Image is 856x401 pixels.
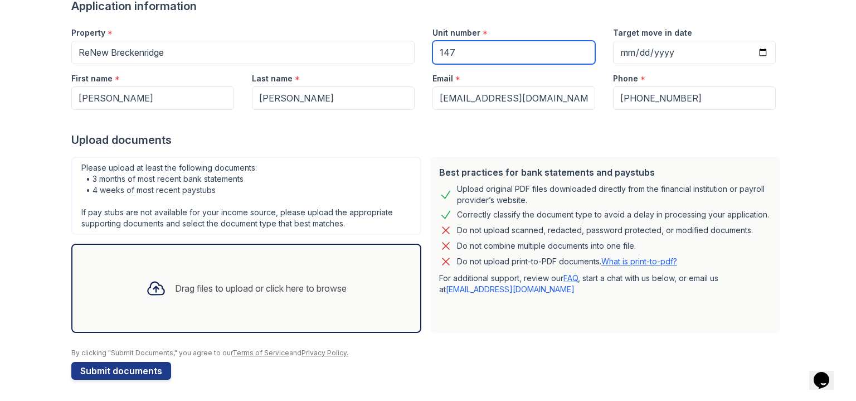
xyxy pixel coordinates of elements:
[613,73,638,84] label: Phone
[446,284,575,294] a: [EMAIL_ADDRESS][DOMAIN_NAME]
[457,239,636,253] div: Do not combine multiple documents into one file.
[563,273,578,283] a: FAQ
[457,224,753,237] div: Do not upload scanned, redacted, password protected, or modified documents.
[301,349,348,357] a: Privacy Policy.
[457,256,677,267] p: Do not upload print-to-PDF documents.
[457,208,769,221] div: Correctly classify the document type to avoid a delay in processing your application.
[252,73,293,84] label: Last name
[457,183,771,206] div: Upload original PDF files downloaded directly from the financial institution or payroll provider’...
[809,356,845,390] iframe: chat widget
[71,362,171,380] button: Submit documents
[71,132,785,148] div: Upload documents
[232,349,289,357] a: Terms of Service
[71,349,785,357] div: By clicking "Submit Documents," you agree to our and
[71,27,105,38] label: Property
[613,27,692,38] label: Target move in date
[175,282,347,295] div: Drag files to upload or click here to browse
[432,27,480,38] label: Unit number
[601,257,677,266] a: What is print-to-pdf?
[71,157,421,235] div: Please upload at least the following documents: • 3 months of most recent bank statements • 4 wee...
[432,73,453,84] label: Email
[439,273,771,295] p: For additional support, review our , start a chat with us below, or email us at
[71,73,113,84] label: First name
[439,166,771,179] div: Best practices for bank statements and paystubs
